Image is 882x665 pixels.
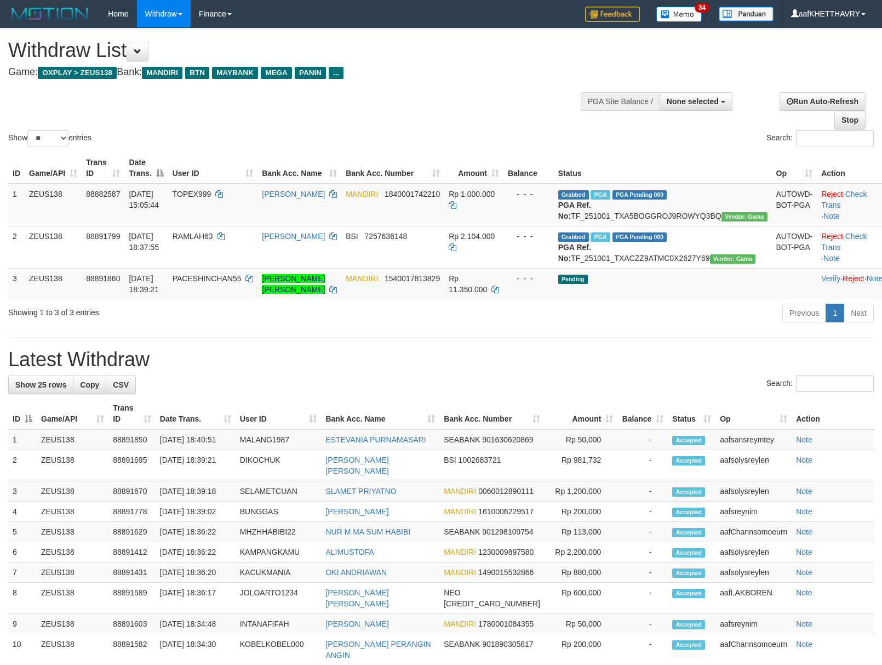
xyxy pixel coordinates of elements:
span: Copy 1490015532866 to clipboard [478,568,534,577]
span: Copy 901890305817 to clipboard [482,640,533,649]
span: RAMLAH63 [173,232,213,241]
td: aafsreynim [715,502,792,522]
span: Copy 7257636148 to clipboard [364,232,407,241]
span: Copy 1840001742210 to clipboard [385,190,440,198]
td: aafsolysreylen [715,562,792,583]
td: INTANAFIFAH [236,614,322,634]
td: aafsreynim [715,614,792,634]
td: ZEUS138 [25,184,82,226]
th: Op: activate to sort column ascending [772,152,817,184]
td: 88891778 [108,502,156,522]
th: Game/API: activate to sort column ascending [25,152,82,184]
td: ZEUS138 [25,268,82,299]
td: aafChannsomoeurn [715,522,792,542]
span: Accepted [672,508,705,517]
a: Note [796,487,812,496]
td: Rp 981,732 [545,450,617,481]
span: Accepted [672,528,705,537]
a: Note [823,254,840,263]
a: Check Trans [821,232,867,252]
td: Rp 50,000 [545,429,617,450]
td: [DATE] 18:36:22 [156,542,236,562]
td: Rp 880,000 [545,562,617,583]
a: Reject [843,274,864,283]
td: MHZHHABIBI22 [236,522,322,542]
span: MAYBANK [212,67,258,79]
span: MANDIRI [346,190,378,198]
span: Vendor URL: https://trx31.1velocity.biz [721,212,768,221]
th: Trans ID: activate to sort column ascending [82,152,124,184]
span: Accepted [672,640,705,650]
label: Search: [766,376,874,392]
td: [DATE] 18:39:02 [156,502,236,522]
a: Verify [821,274,840,283]
span: MANDIRI [142,67,182,79]
td: SELAMETCUAN [236,481,322,502]
th: Bank Acc. Number: activate to sort column ascending [439,398,545,429]
h4: Game: Bank: [8,67,577,78]
td: aafLAKBOREN [715,583,792,614]
span: MANDIRI [346,274,378,283]
span: PGA Pending [612,232,667,242]
span: Copy 901298109754 to clipboard [482,527,533,536]
span: 88891860 [86,274,120,283]
td: [DATE] 18:36:20 [156,562,236,583]
a: [PERSON_NAME] [325,507,388,516]
a: Note [823,212,840,220]
span: Accepted [672,548,705,558]
span: Accepted [672,569,705,578]
a: [PERSON_NAME] [325,619,388,628]
td: - [617,450,668,481]
span: Accepted [672,589,705,598]
td: aafsolysreylen [715,450,792,481]
span: Accepted [672,620,705,629]
span: 88882587 [86,190,120,198]
th: Trans ID: activate to sort column ascending [108,398,156,429]
td: - [617,429,668,450]
a: Previous [782,304,826,322]
span: Marked by aafnoeunsreypich [591,190,610,200]
span: MANDIRI [444,619,476,628]
span: Copy 1780001084355 to clipboard [478,619,534,628]
span: MANDIRI [444,487,476,496]
td: Rp 200,000 [545,502,617,522]
th: User ID: activate to sort column ascending [168,152,258,184]
td: aafsolysreylen [715,481,792,502]
span: [DATE] 18:39:21 [129,274,159,294]
span: [DATE] 15:05:44 [129,190,159,209]
a: Stop [834,111,866,129]
div: PGA Site Balance / [581,92,660,111]
td: [DATE] 18:39:21 [156,450,236,481]
td: 1 [8,429,37,450]
td: - [617,562,668,583]
a: Note [796,619,812,628]
span: MANDIRI [444,507,476,516]
h1: Latest Withdraw [8,349,874,371]
select: Showentries [27,130,68,146]
span: MANDIRI [444,568,476,577]
th: Date Trans.: activate to sort column ascending [156,398,236,429]
td: DIKOCHUK [236,450,322,481]
button: None selected [660,92,732,111]
a: ESTEVANIA PURNAMASARI [325,435,426,444]
span: BSI [444,456,456,464]
td: [DATE] 18:36:22 [156,522,236,542]
td: ZEUS138 [37,481,108,502]
th: User ID: activate to sort column ascending [236,398,322,429]
td: 2 [8,226,25,268]
span: Copy 5859457116676332 to clipboard [444,599,540,608]
td: 88891850 [108,429,156,450]
a: Note [796,456,812,464]
a: Reject [821,190,843,198]
td: 88891629 [108,522,156,542]
td: 88891589 [108,583,156,614]
span: Rp 1.000.000 [449,190,495,198]
span: Copy 1540017813829 to clipboard [385,274,440,283]
span: None selected [667,97,719,106]
td: aafsansreymtey [715,429,792,450]
span: ... [329,67,343,79]
th: Date Trans.: activate to sort column descending [124,152,168,184]
td: MALANG1987 [236,429,322,450]
a: [PERSON_NAME] [PERSON_NAME] [262,274,325,294]
a: Reject [821,232,843,241]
